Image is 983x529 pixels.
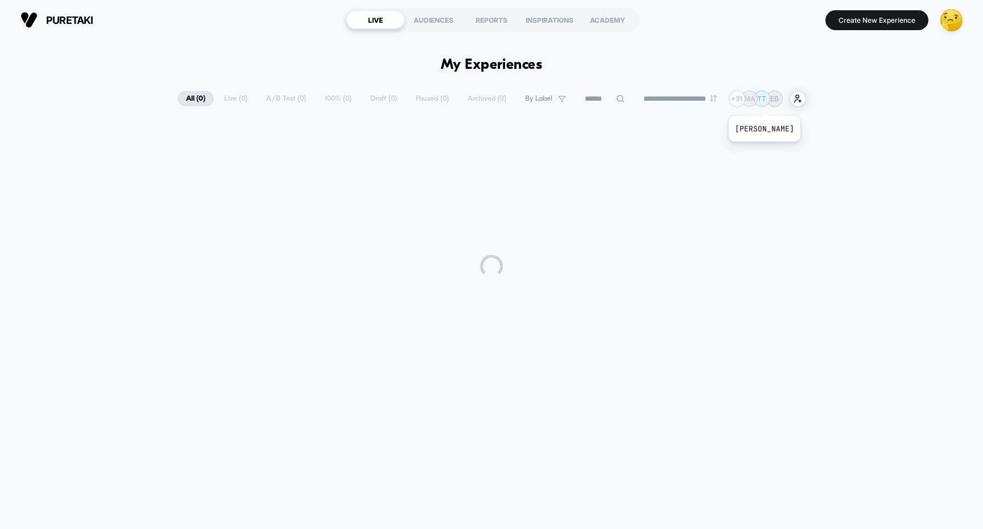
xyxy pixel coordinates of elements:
h1: My Experiences [441,57,543,73]
div: + 31 [729,90,745,107]
p: MA [744,94,755,103]
p: EB [770,94,779,103]
img: Visually logo [20,11,38,28]
div: ACADEMY [579,11,637,29]
button: puretaki [17,11,97,29]
img: ppic [940,9,963,31]
div: INSPIRATIONS [521,11,579,29]
span: By Label [525,94,552,103]
div: REPORTS [462,11,521,29]
button: Create New Experience [825,10,928,30]
div: LIVE [346,11,404,29]
p: TT [757,94,766,103]
span: All ( 0 ) [177,91,214,106]
div: AUDIENCES [404,11,462,29]
img: end [710,95,717,102]
button: ppic [937,9,966,32]
span: puretaki [46,14,93,26]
